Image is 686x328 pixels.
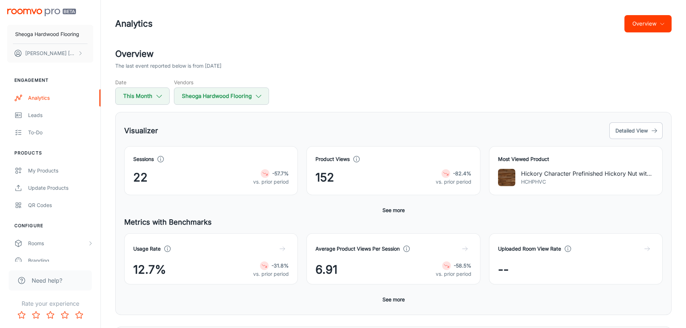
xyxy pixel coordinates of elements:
[272,170,289,176] strong: -57.7%
[43,308,58,322] button: Rate 3 star
[498,155,654,163] h4: Most Viewed Product
[624,15,672,32] button: Overview
[521,169,654,178] p: Hickory Character Prefinished Hickory Nut with Vintage Charm Texture
[28,167,93,175] div: My Products
[498,245,561,253] h4: Uploaded Room View Rate
[6,299,95,308] p: Rate your experience
[28,94,93,102] div: Analytics
[15,30,79,38] p: Sheoga Hardwood Flooring
[28,257,93,265] div: Branding
[174,78,269,86] h5: Vendors
[133,245,161,253] h4: Usage Rate
[72,308,86,322] button: Rate 5 star
[28,111,93,119] div: Leads
[498,169,515,186] img: Hickory Character Prefinished Hickory Nut with Vintage Charm Texture
[133,155,154,163] h4: Sessions
[115,48,672,60] h2: Overview
[521,178,654,186] p: HCHPHVC
[28,184,93,192] div: Update Products
[58,308,72,322] button: Rate 4 star
[115,78,170,86] h5: Date
[7,44,93,63] button: [PERSON_NAME] [PERSON_NAME]
[315,155,350,163] h4: Product Views
[25,49,76,57] p: [PERSON_NAME] [PERSON_NAME]
[453,170,471,176] strong: -82.4%
[32,276,62,285] span: Need help?
[115,87,170,105] button: This Month
[124,217,663,228] h5: Metrics with Benchmarks
[29,308,43,322] button: Rate 2 star
[28,201,93,209] div: QR Codes
[315,261,337,278] span: 6.91
[7,25,93,44] button: Sheoga Hardwood Flooring
[380,204,408,217] button: See more
[28,129,93,136] div: To-do
[272,262,289,269] strong: -31.8%
[115,17,153,30] h1: Analytics
[115,62,221,70] p: The last event reported below is from [DATE]
[133,261,166,278] span: 12.7%
[7,9,76,16] img: Roomvo PRO Beta
[380,293,408,306] button: See more
[253,178,289,186] p: vs. prior period
[133,169,148,186] span: 22
[124,125,158,136] h5: Visualizer
[436,178,471,186] p: vs. prior period
[609,122,663,139] button: Detailed View
[253,270,289,278] p: vs. prior period
[315,245,400,253] h4: Average Product Views Per Session
[28,239,88,247] div: Rooms
[498,261,509,278] span: --
[315,169,334,186] span: 152
[454,262,471,269] strong: -58.5%
[174,87,269,105] button: Sheoga Hardwood Flooring
[436,270,471,278] p: vs. prior period
[14,308,29,322] button: Rate 1 star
